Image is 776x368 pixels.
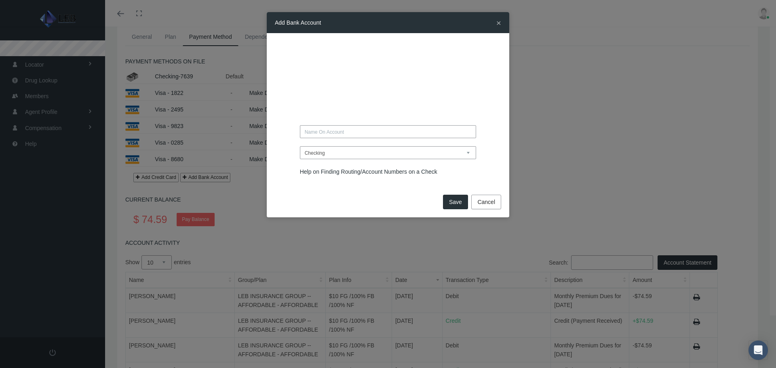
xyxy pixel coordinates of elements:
span: Save [449,199,462,205]
input: Name On Account [300,125,477,138]
button: Cancel [471,195,501,209]
a: Help on Finding Routing/Account Numbers on a Check [300,168,437,175]
h5: Add Bank Account [275,18,321,27]
div: Open Intercom Messenger [749,341,768,360]
span: × [496,18,501,27]
button: Save [443,195,468,209]
button: Close [496,19,501,27]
